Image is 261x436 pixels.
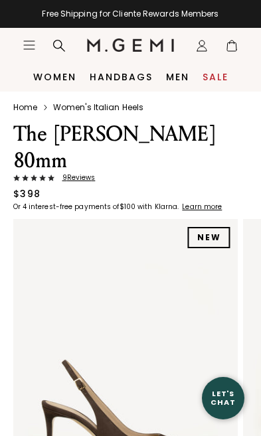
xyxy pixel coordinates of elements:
klarna-placement-style-cta: Learn more [182,202,222,212]
klarna-placement-style-amount: $100 [120,202,135,212]
a: Men [166,72,189,82]
div: NEW [188,227,230,248]
div: Let's Chat [202,390,244,406]
div: $398 [13,187,41,200]
a: Handbags [90,72,153,82]
button: Open site menu [23,38,36,52]
img: M.Gemi [87,38,174,52]
a: Women [33,72,76,82]
a: Home [13,102,37,113]
a: Sale [203,72,228,82]
a: Learn more [181,203,222,211]
klarna-placement-style-body: Or 4 interest-free payments of [13,202,120,212]
span: 9 Review s [54,174,96,182]
a: Women's Italian Heels [53,102,143,113]
klarna-placement-style-body: with Klarna [137,202,181,212]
